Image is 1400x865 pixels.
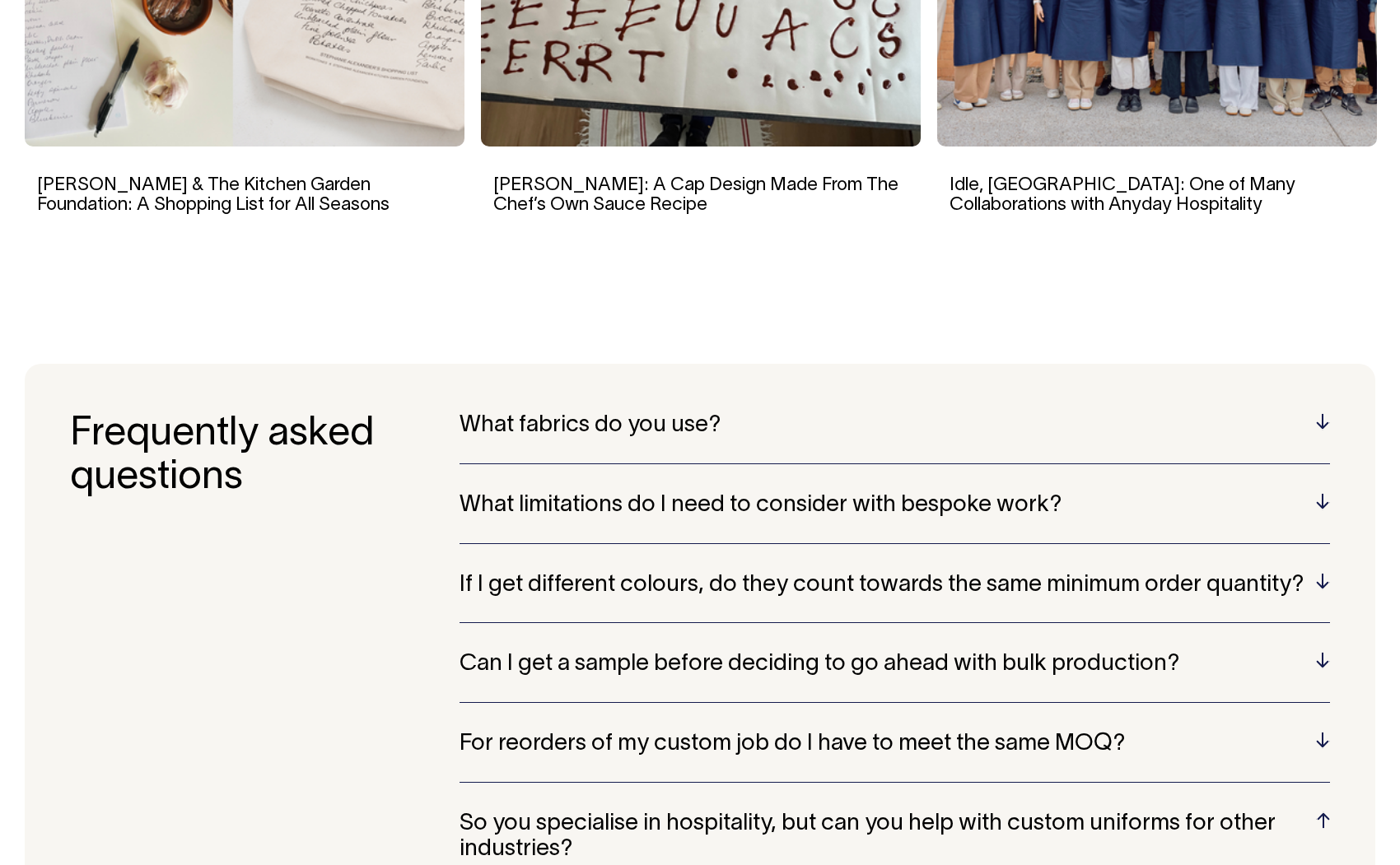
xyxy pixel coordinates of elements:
h5: What limitations do I need to consider with bespoke work? [460,493,1330,519]
h5: So you specialise in hospitality, but can you help with custom uniforms for other industries? [460,812,1330,863]
h5: If I get different colours, do they count towards the same minimum order quantity? [460,573,1330,598]
h5: What fabrics do you use? [460,413,1330,439]
a: Idle, [GEOGRAPHIC_DATA]: One of Many Collaborations with Anyday Hospitality [950,177,1295,213]
h5: For reorders of my custom job do I have to meet the same MOQ? [460,732,1330,757]
h5: Can I get a sample before deciding to go ahead with bulk production? [460,652,1330,677]
a: [PERSON_NAME]: A Cap Design Made From The Chef’s Own Sauce Recipe [493,177,898,213]
a: [PERSON_NAME] & The Kitchen Garden Foundation: A Shopping List for All Seasons [37,177,390,213]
